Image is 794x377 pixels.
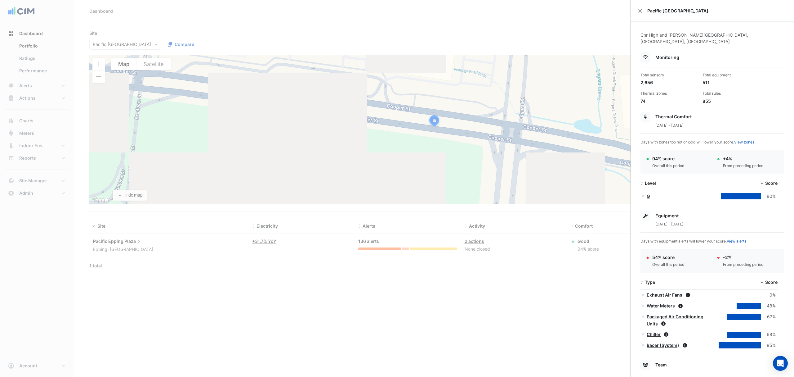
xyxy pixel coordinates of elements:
[652,262,685,267] div: Overall this period
[761,193,776,200] div: 80%
[723,155,764,162] div: + 4%
[647,343,679,348] a: Bacer (System)
[655,222,683,226] span: [DATE] - [DATE]
[703,72,760,78] div: Total equipment
[655,114,692,119] span: Thermal Comfort
[765,279,778,285] span: Score
[647,7,787,14] span: Pacific [GEOGRAPHIC_DATA]
[734,140,754,144] a: View zones
[652,254,685,261] div: 54% score
[761,331,776,338] div: 68%
[647,292,682,298] a: Exhaust Air Fans
[640,98,698,104] div: 74
[645,180,656,186] span: Level
[640,79,698,86] div: 2,656
[761,342,776,349] div: 85%
[652,155,685,162] div: 94% score
[655,55,679,60] span: Monitoring
[761,313,776,320] div: 67%
[723,262,764,267] div: From preceding period
[703,98,760,104] div: 855
[703,91,760,96] div: Total rules
[773,356,788,371] div: Open Intercom Messenger
[640,239,746,243] span: Days with equipment alerts will lower your score.
[638,9,642,13] button: Close
[655,362,667,367] span: Team
[761,302,776,310] div: 48%
[652,163,685,169] div: Overall this period
[761,292,776,299] div: 0%
[640,140,754,144] span: Days with zones too hot or cold will lower your score.
[723,254,764,261] div: -2%
[647,314,703,326] a: Packaged Air Conditioning Units
[655,123,683,128] span: [DATE] - [DATE]
[647,303,675,308] a: Water Meters
[640,91,698,96] div: Thermal zones
[645,279,655,285] span: Type
[727,239,746,243] a: View alerts
[703,79,760,86] div: 511
[640,72,698,78] div: Total sensors
[647,193,650,199] a: G
[640,32,784,52] div: Cnr High and [PERSON_NAME][GEOGRAPHIC_DATA], [GEOGRAPHIC_DATA], [GEOGRAPHIC_DATA]
[655,213,679,218] span: Equipment
[723,163,764,169] div: From preceding period
[647,332,661,337] a: Chiller
[765,180,778,186] span: Score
